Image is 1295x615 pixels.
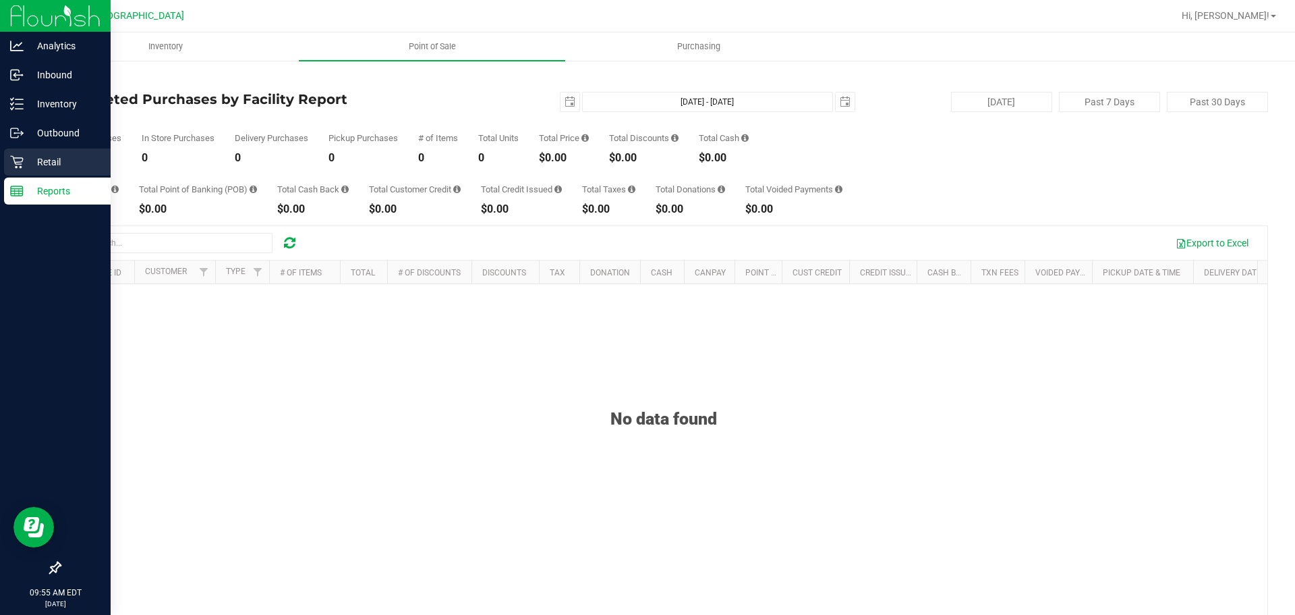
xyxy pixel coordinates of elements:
[481,204,562,215] div: $0.00
[6,599,105,609] p: [DATE]
[235,134,308,142] div: Delivery Purchases
[590,268,630,277] a: Donation
[835,185,842,194] i: Sum of all voided payment transaction amounts, excluding tips and transaction fees, for all purch...
[130,41,201,53] span: Inventory
[1103,268,1180,277] a: Pickup Date & Time
[609,153,679,163] div: $0.00
[369,185,461,194] div: Total Customer Credit
[70,233,272,253] input: Search...
[145,267,187,276] a: Customer
[656,204,725,215] div: $0.00
[478,134,519,142] div: Total Units
[860,268,916,277] a: Credit Issued
[10,68,24,82] inline-svg: Inbound
[1167,232,1257,255] button: Export to Excel
[609,134,679,142] div: Total Discounts
[550,268,565,277] a: Tax
[139,204,257,215] div: $0.00
[656,185,725,194] div: Total Donations
[741,134,749,142] i: Sum of the successful, non-voided cash payment transactions for all purchases in the date range. ...
[277,204,349,215] div: $0.00
[927,268,972,277] a: Cash Back
[60,375,1267,429] div: No data found
[539,153,589,163] div: $0.00
[481,185,562,194] div: Total Credit Issued
[247,261,269,284] a: Filter
[628,185,635,194] i: Sum of the total taxes for all purchases in the date range.
[951,92,1052,112] button: [DATE]
[554,185,562,194] i: Sum of all account credit issued for all refunds from returned purchases in the date range.
[250,185,257,194] i: Sum of the successful, non-voided point-of-banking payment transactions, both via payment termina...
[560,92,579,111] span: select
[981,268,1018,277] a: Txn Fees
[328,153,398,163] div: 0
[24,125,105,141] p: Outbound
[1182,10,1269,21] span: Hi, [PERSON_NAME]!
[418,153,458,163] div: 0
[32,32,299,61] a: Inventory
[10,155,24,169] inline-svg: Retail
[539,134,589,142] div: Total Price
[1167,92,1268,112] button: Past 30 Days
[24,96,105,112] p: Inventory
[280,268,322,277] a: # of Items
[299,32,565,61] a: Point of Sale
[10,39,24,53] inline-svg: Analytics
[277,185,349,194] div: Total Cash Back
[1059,92,1160,112] button: Past 7 Days
[793,268,842,277] a: Cust Credit
[582,204,635,215] div: $0.00
[418,134,458,142] div: # of Items
[745,185,842,194] div: Total Voided Payments
[1204,268,1261,277] a: Delivery Date
[398,268,461,277] a: # of Discounts
[111,185,119,194] i: Sum of the successful, non-voided CanPay payment transactions for all purchases in the date range.
[351,268,375,277] a: Total
[745,268,841,277] a: Point of Banking (POB)
[92,10,184,22] span: [GEOGRAPHIC_DATA]
[582,185,635,194] div: Total Taxes
[24,67,105,83] p: Inbound
[328,134,398,142] div: Pickup Purchases
[699,134,749,142] div: Total Cash
[671,134,679,142] i: Sum of the discount values applied to the all purchases in the date range.
[139,185,257,194] div: Total Point of Banking (POB)
[565,32,832,61] a: Purchasing
[13,507,54,547] iframe: Resource center
[59,92,462,107] h4: Completed Purchases by Facility Report
[369,204,461,215] div: $0.00
[24,38,105,54] p: Analytics
[341,185,349,194] i: Sum of the cash-back amounts from rounded-up electronic payments for all purchases in the date ra...
[391,41,474,53] span: Point of Sale
[482,268,526,277] a: Discounts
[659,41,739,53] span: Purchasing
[836,92,855,111] span: select
[651,268,672,277] a: Cash
[193,261,215,284] a: Filter
[24,183,105,199] p: Reports
[478,153,519,163] div: 0
[226,267,246,276] a: Type
[10,184,24,198] inline-svg: Reports
[453,185,461,194] i: Sum of the successful, non-voided payments using account credit for all purchases in the date range.
[581,134,589,142] i: Sum of the total prices of all purchases in the date range.
[1035,268,1102,277] a: Voided Payment
[10,97,24,111] inline-svg: Inventory
[699,153,749,163] div: $0.00
[24,154,105,170] p: Retail
[142,134,214,142] div: In Store Purchases
[695,268,726,277] a: CanPay
[235,153,308,163] div: 0
[10,126,24,140] inline-svg: Outbound
[6,587,105,599] p: 09:55 AM EDT
[142,153,214,163] div: 0
[745,204,842,215] div: $0.00
[718,185,725,194] i: Sum of all round-up-to-next-dollar total price adjustments for all purchases in the date range.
